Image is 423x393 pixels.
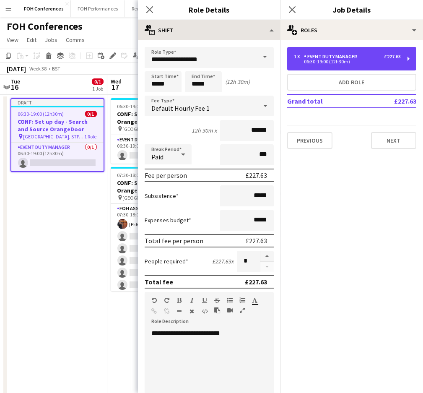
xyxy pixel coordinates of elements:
[117,103,163,109] span: 06:30-19:00 (12h30m)
[10,78,20,85] span: Tue
[294,54,304,60] div: 1 x
[123,126,186,132] span: [GEOGRAPHIC_DATA], STP, LH, WL, HF
[71,0,125,17] button: FOH Performances
[111,110,205,125] h3: CONF: Search and Source OrangeDoor
[145,258,188,265] label: People required
[85,133,97,140] span: 1 Role
[9,82,20,92] span: 16
[111,98,205,164] app-job-card: 06:30-19:00 (12h30m)0/1CONF: Search and Source OrangeDoor [GEOGRAPHIC_DATA], STP, LH, WL, HF1 Rol...
[28,65,49,72] span: Week 38
[52,65,60,72] div: BST
[123,195,186,201] span: [GEOGRAPHIC_DATA], STP, LH, WL, HF
[11,118,104,133] h3: CONF: Set up day - Search and Source OrangeDoor
[280,4,423,15] h3: Job Details
[138,20,280,40] div: Shift
[42,34,61,45] a: Jobs
[145,237,203,245] div: Total fee per person
[304,54,361,60] div: Event Duty Manager
[18,111,64,117] span: 06:30-19:00 (12h30m)
[23,133,85,140] span: [GEOGRAPHIC_DATA], STP, LH, WL, HF
[371,132,416,149] button: Next
[27,36,36,44] span: Edit
[111,204,205,366] app-card-role: FOH Assistant15A1/1207:30-18:00 (10h30m)[PERSON_NAME]
[227,297,233,304] button: Unordered List
[366,94,416,108] td: £227.63
[189,308,195,315] button: Clear Formatting
[111,135,205,164] app-card-role: Event Duty Manager1A0/106:30-19:00 (12h30m)
[164,297,170,304] button: Redo
[192,127,217,134] div: 12h 30m x
[7,65,26,73] div: [DATE]
[11,99,104,106] div: Draft
[111,78,122,85] span: Wed
[109,82,122,92] span: 17
[23,34,40,45] a: Edit
[125,0,173,17] button: Reception Cover
[111,167,205,291] app-job-card: 07:30-18:00 (10h30m)1/12CONF: Search and Source OrangeDoor [GEOGRAPHIC_DATA], STP, LH, WL, HF1 Ro...
[214,297,220,304] button: Strikethrough
[176,297,182,304] button: Bold
[145,216,191,224] label: Expenses budget
[189,297,195,304] button: Italic
[212,258,234,265] div: £227.63 x
[227,307,233,314] button: Insert video
[239,297,245,304] button: Ordered List
[111,179,205,194] h3: CONF: Search and Source OrangeDoor
[260,251,274,262] button: Increase
[138,4,280,15] h3: Role Details
[145,278,173,286] div: Total fee
[62,34,88,45] a: Comms
[151,297,157,304] button: Undo
[7,20,83,33] h1: FOH Conferences
[239,307,245,314] button: Fullscreen
[3,34,22,45] a: View
[294,60,401,64] div: 06:30-19:00 (12h30m)
[202,297,208,304] button: Underline
[92,86,103,92] div: 1 Job
[280,20,423,40] div: Roles
[176,308,182,315] button: Horizontal Line
[246,171,267,180] div: £227.63
[45,36,57,44] span: Jobs
[145,192,179,200] label: Subsistence
[246,237,267,245] div: £227.63
[214,307,220,314] button: Paste as plain text
[384,54,401,60] div: £227.63
[245,278,267,286] div: £227.63
[17,0,71,17] button: FOH Conferences
[85,111,97,117] span: 0/1
[145,171,187,180] div: Fee per person
[151,153,163,161] span: Paid
[287,74,416,91] button: Add role
[225,78,250,86] div: (12h 30m)
[287,132,332,149] button: Previous
[252,297,258,304] button: Text Color
[151,104,210,112] span: Default Hourly Fee 1
[11,143,104,171] app-card-role: Event Duty Manager0/106:30-19:00 (12h30m)
[66,36,85,44] span: Comms
[202,308,208,315] button: HTML Code
[10,98,104,172] app-job-card: Draft06:30-19:00 (12h30m)0/1CONF: Set up day - Search and Source OrangeDoor [GEOGRAPHIC_DATA], ST...
[7,36,18,44] span: View
[287,94,366,108] td: Grand total
[117,172,163,178] span: 07:30-18:00 (10h30m)
[92,78,104,85] span: 0/1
